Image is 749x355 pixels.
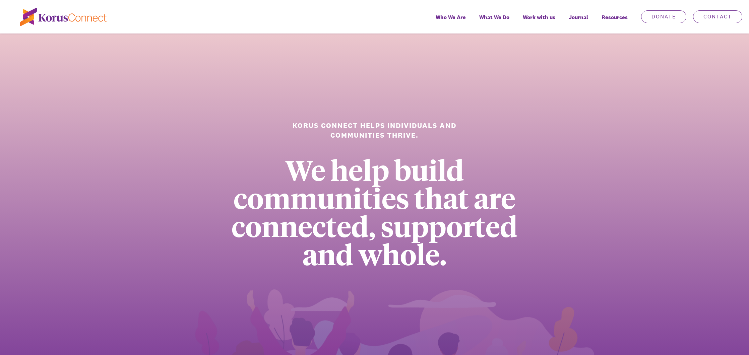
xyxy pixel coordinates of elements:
[562,9,595,33] a: Journal
[523,12,555,22] span: Work with us
[693,10,742,23] a: Contact
[569,12,588,22] span: Journal
[516,9,562,33] a: Work with us
[641,10,686,23] a: Donate
[266,121,483,140] h1: Korus Connect helps individuals and communities thrive.
[20,8,107,26] img: korus-connect%2Fc5177985-88d5-491d-9cd7-4a1febad1357_logo.svg
[429,9,473,33] a: Who We Are
[210,155,539,268] div: We help build communities that are connected, supported and whole.
[473,9,516,33] a: What We Do
[479,12,509,22] span: What We Do
[436,12,466,22] span: Who We Are
[595,9,634,33] div: Resources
